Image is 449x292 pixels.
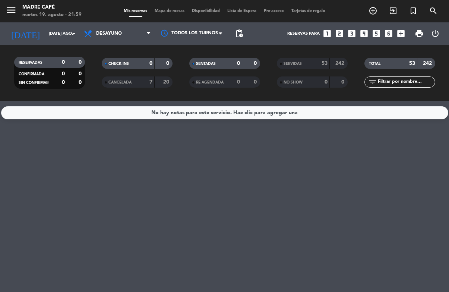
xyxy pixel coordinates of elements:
i: turned_in_not [409,6,418,15]
i: looks_4 [359,29,369,38]
span: Desayuno [96,31,122,36]
strong: 0 [237,61,240,66]
strong: 0 [79,80,83,85]
i: search [429,6,438,15]
strong: 7 [149,79,152,85]
span: WALK IN [383,4,403,17]
div: martes 19. agosto - 21:59 [22,11,82,19]
i: looks_one [322,29,332,38]
i: looks_6 [384,29,393,38]
i: filter_list [368,78,377,87]
i: looks_3 [347,29,357,38]
span: SERVIDAS [284,62,302,66]
strong: 0 [254,61,258,66]
span: Pre-acceso [260,9,288,13]
i: arrow_drop_down [69,29,78,38]
strong: 0 [79,60,83,65]
span: CANCELADA [108,81,132,84]
strong: 242 [423,61,433,66]
span: SENTADAS [196,62,216,66]
strong: 0 [79,71,83,76]
strong: 0 [62,60,65,65]
span: Reservas para [287,31,320,36]
span: Mapa de mesas [151,9,188,13]
span: TOTAL [369,62,380,66]
strong: 0 [237,79,240,85]
strong: 0 [325,79,328,85]
span: SIN CONFIRMAR [19,81,48,85]
i: power_settings_new [431,29,440,38]
strong: 0 [254,79,258,85]
span: BUSCAR [423,4,443,17]
span: print [415,29,424,38]
i: looks_5 [371,29,381,38]
i: add_circle_outline [369,6,377,15]
div: No hay notas para este servicio. Haz clic para agregar una [151,109,298,117]
i: looks_two [335,29,344,38]
strong: 0 [341,79,346,85]
strong: 0 [62,71,65,76]
span: Lista de Espera [224,9,260,13]
span: Disponibilidad [188,9,224,13]
span: RESERVADAS [19,61,42,65]
span: NO SHOW [284,81,303,84]
strong: 20 [163,79,171,85]
input: Filtrar por nombre... [377,78,435,86]
span: CHECK INS [108,62,129,66]
span: Tarjetas de regalo [288,9,329,13]
strong: 53 [322,61,328,66]
div: LOG OUT [427,22,443,45]
i: add_box [396,29,406,38]
span: CONFIRMADA [19,72,44,76]
i: [DATE] [6,25,45,42]
strong: 0 [62,80,65,85]
span: Mis reservas [120,9,151,13]
strong: 242 [335,61,346,66]
strong: 0 [166,61,171,66]
span: RESERVAR MESA [363,4,383,17]
i: exit_to_app [389,6,398,15]
span: pending_actions [235,29,244,38]
button: menu [6,4,17,18]
strong: 53 [409,61,415,66]
div: Madre Café [22,4,82,11]
strong: 0 [149,61,152,66]
i: menu [6,4,17,16]
span: Reserva especial [403,4,423,17]
span: RE AGENDADA [196,81,224,84]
